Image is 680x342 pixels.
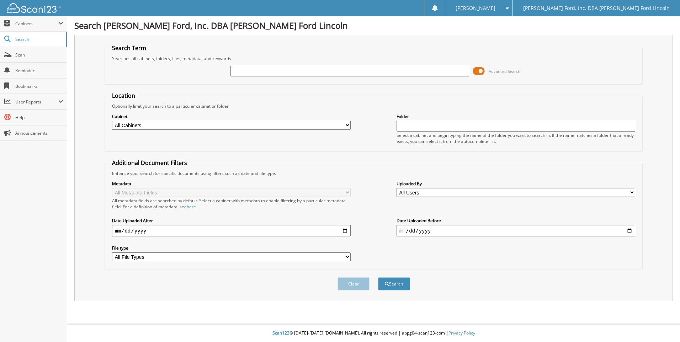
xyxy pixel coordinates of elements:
[378,277,410,290] button: Search
[272,330,289,336] span: Scan123
[108,159,191,167] legend: Additional Document Filters
[15,114,63,121] span: Help
[456,6,495,10] span: [PERSON_NAME]
[15,99,58,105] span: User Reports
[108,170,639,176] div: Enhance your search for specific documents using filters such as date and file type.
[397,113,635,119] label: Folder
[108,92,139,100] legend: Location
[74,20,673,31] h1: Search [PERSON_NAME] Ford, Inc. DBA [PERSON_NAME] Ford Lincoln
[112,113,351,119] label: Cabinet
[397,218,635,224] label: Date Uploaded Before
[523,6,670,10] span: [PERSON_NAME] Ford, Inc. DBA [PERSON_NAME] Ford Lincoln
[112,245,351,251] label: File type
[112,198,351,210] div: All metadata fields are searched by default. Select a cabinet with metadata to enable filtering b...
[15,36,62,42] span: Search
[187,204,196,210] a: here
[397,225,635,236] input: end
[112,181,351,187] label: Metadata
[15,130,63,136] span: Announcements
[7,3,60,13] img: scan123-logo-white.svg
[108,103,639,109] div: Optionally limit your search to a particular cabinet or folder
[15,21,58,27] span: Cabinets
[397,132,635,144] div: Select a cabinet and begin typing the name of the folder you want to search in. If the name match...
[15,83,63,89] span: Bookmarks
[15,68,63,74] span: Reminders
[112,225,351,236] input: start
[489,69,520,74] span: Advanced Search
[108,44,150,52] legend: Search Term
[397,181,635,187] label: Uploaded By
[67,325,680,342] div: © [DATE]-[DATE] [DOMAIN_NAME]. All rights reserved | appg04-scan123-com |
[338,277,370,290] button: Clear
[448,330,475,336] a: Privacy Policy
[15,52,63,58] span: Scan
[112,218,351,224] label: Date Uploaded After
[108,55,639,62] div: Searches all cabinets, folders, files, metadata, and keywords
